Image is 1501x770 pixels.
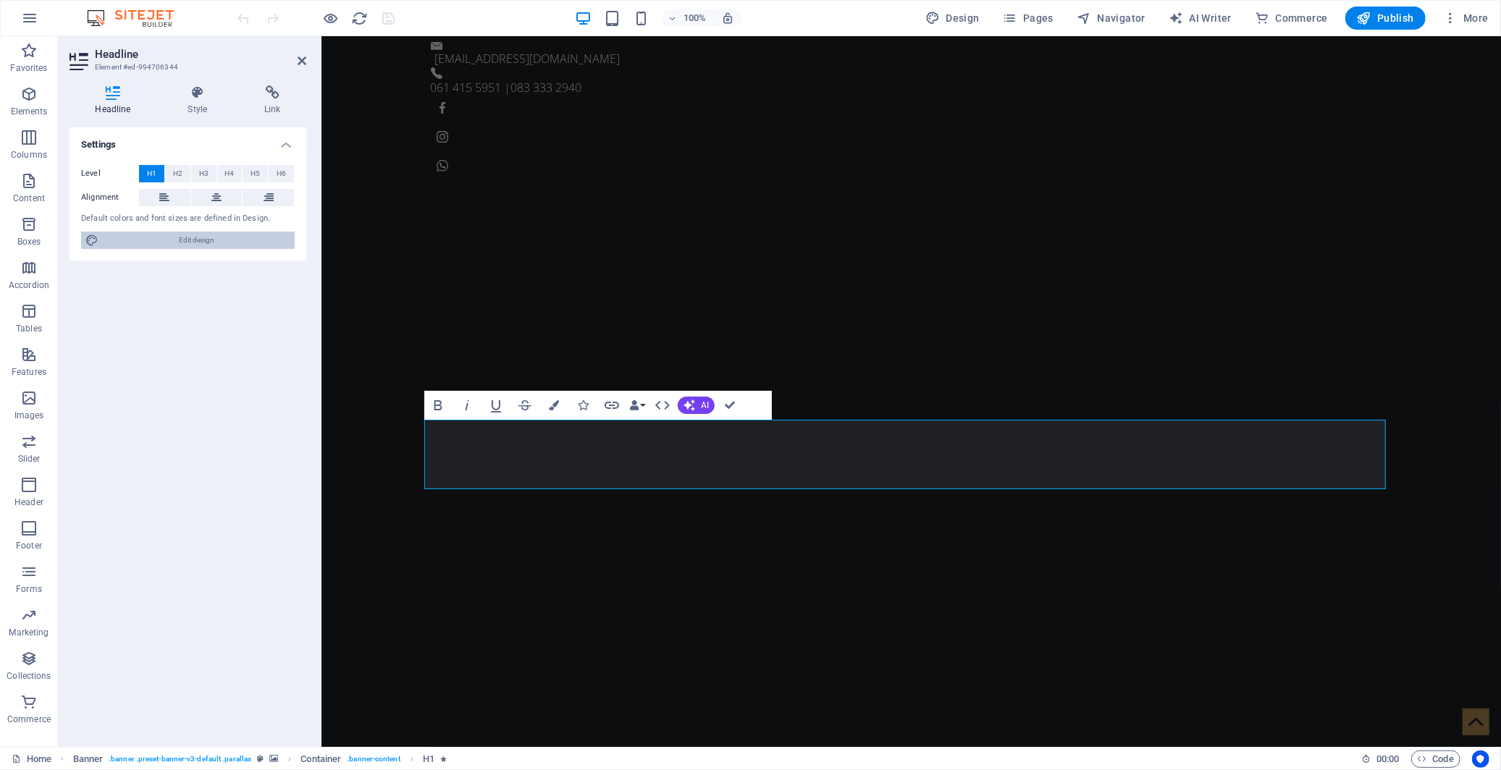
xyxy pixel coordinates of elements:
[511,391,539,420] button: Strikethrough
[73,750,447,768] nav: breadcrumb
[12,366,46,378] p: Features
[103,232,290,249] span: Edit design
[83,9,192,27] img: Editor Logo
[1437,7,1494,30] button: More
[649,391,676,420] button: HTML
[347,750,400,768] span: . banner-content
[14,410,44,421] p: Images
[1411,750,1460,768] button: Code
[920,7,985,30] div: Design (Ctrl+Alt+Y)
[1169,11,1232,25] span: AI Writer
[95,61,277,74] h3: Element #ed-994706344
[81,189,139,206] label: Alignment
[716,391,744,420] button: Confirm (Ctrl+⏎)
[147,165,156,182] span: H1
[1387,753,1389,764] span: :
[440,755,447,763] i: Element contains an animation
[81,213,295,225] div: Default colors and font sizes are defined in Design.
[277,165,286,182] span: H6
[701,401,709,410] span: AI
[322,9,340,27] button: Click here to leave preview mode and continue editing
[12,750,51,768] a: Click to cancel selection. Double-click to open Pages
[1345,7,1426,30] button: Publish
[540,391,568,420] button: Colors
[239,85,306,116] h4: Link
[351,9,369,27] button: reload
[162,85,239,116] h4: Style
[217,165,243,182] button: H4
[251,165,260,182] span: H5
[9,627,49,638] p: Marketing
[1003,11,1054,25] span: Pages
[11,149,47,161] p: Columns
[1376,750,1399,768] span: 00 00
[1418,750,1454,768] span: Code
[190,43,261,59] span: 083 333 2940
[70,85,162,116] h4: Headline
[16,540,42,551] p: Footer
[352,10,369,27] i: Reload page
[109,750,251,768] span: . banner .preset-banner-v3-default .parallax
[11,106,48,117] p: Elements
[1472,750,1489,768] button: Usercentrics
[678,397,715,414] button: AI
[70,127,306,153] h4: Settings
[300,750,341,768] span: Click to select. Double-click to edit
[13,192,45,204] p: Content
[81,165,139,182] label: Level
[7,714,51,725] p: Commerce
[684,9,707,27] h6: 100%
[139,165,164,182] button: H1
[243,165,268,182] button: H5
[173,165,182,182] span: H2
[1077,11,1145,25] span: Navigator
[1163,7,1237,30] button: AI Writer
[997,7,1059,30] button: Pages
[423,750,434,768] span: Click to select. Double-click to edit
[7,670,51,682] p: Collections
[81,232,295,249] button: Edit design
[17,236,41,247] p: Boxes
[269,755,278,763] i: This element contains a background
[257,755,264,763] i: This element is a customizable preset
[1071,7,1151,30] button: Navigator
[165,165,190,182] button: H2
[424,391,452,420] button: Bold (Ctrl+B)
[14,496,43,508] p: Header
[453,391,481,420] button: Italic (Ctrl+I)
[224,165,234,182] span: H4
[1249,7,1334,30] button: Commerce
[662,9,713,27] button: 100%
[16,583,42,595] p: Forms
[16,323,42,334] p: Tables
[627,391,647,420] button: Data Bindings
[1361,750,1400,768] h6: Session time
[569,391,597,420] button: Icons
[482,391,510,420] button: Underline (Ctrl+U)
[18,453,41,465] p: Slider
[1255,11,1328,25] span: Commerce
[721,12,734,25] i: On resize automatically adjust zoom level to fit chosen device.
[9,279,49,291] p: Accordion
[10,62,47,74] p: Favorites
[598,391,626,420] button: Link
[191,165,216,182] button: H3
[1357,11,1414,25] span: Publish
[920,7,985,30] button: Design
[925,11,980,25] span: Design
[1443,11,1489,25] span: More
[199,165,209,182] span: H3
[269,165,294,182] button: H6
[73,750,104,768] span: Click to select. Double-click to edit
[95,48,306,61] h2: Headline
